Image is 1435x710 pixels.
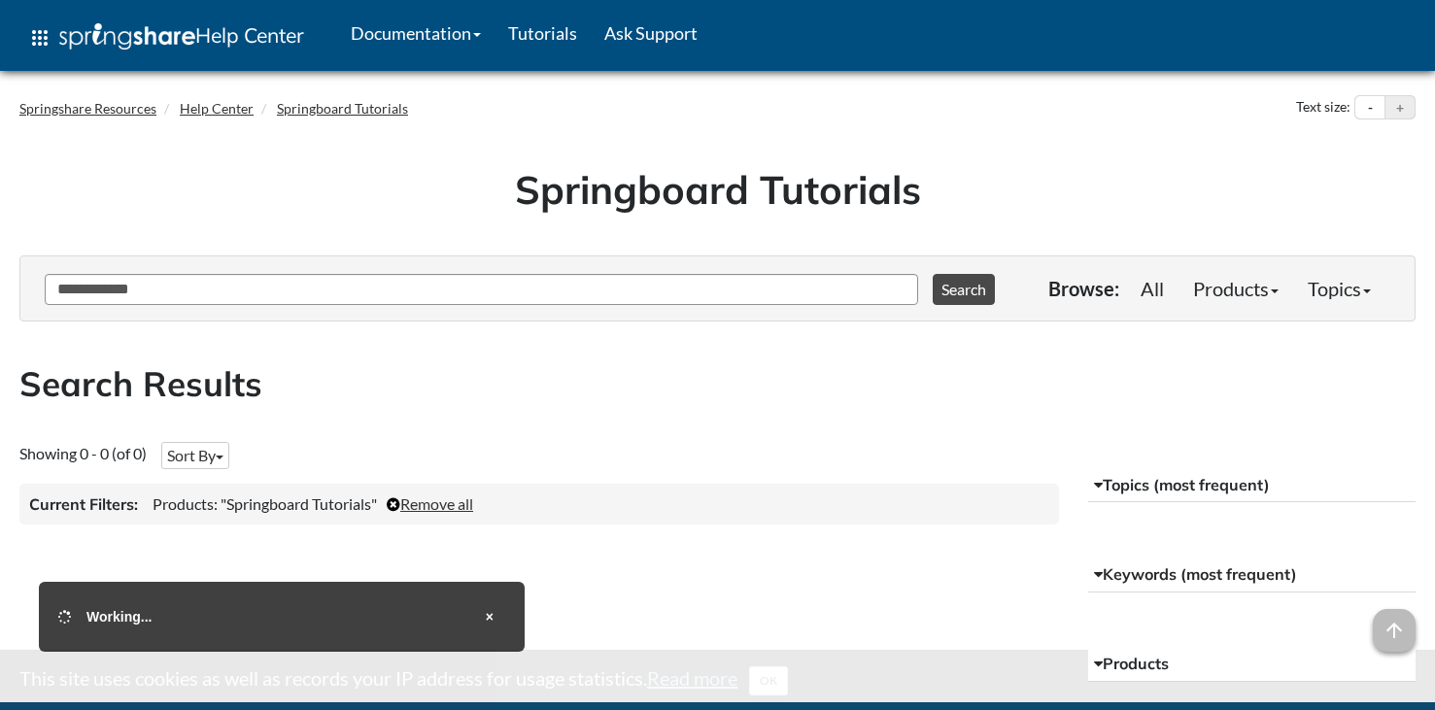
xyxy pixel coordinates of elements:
[1048,275,1119,302] p: Browse:
[591,9,711,57] a: Ask Support
[15,9,318,67] a: apps Help Center
[1179,269,1293,308] a: Products
[195,22,304,48] span: Help Center
[153,494,218,513] span: Products:
[1293,269,1385,308] a: Topics
[34,162,1401,217] h1: Springboard Tutorials
[387,494,473,513] a: Remove all
[1088,558,1416,592] button: Keywords (most frequent)
[1126,269,1179,308] a: All
[180,100,254,117] a: Help Center
[1355,96,1384,119] button: Decrease text size
[1373,611,1416,634] a: arrow_upward
[59,23,195,50] img: Springshare
[277,100,408,117] a: Springboard Tutorials
[495,9,591,57] a: Tutorials
[19,100,156,117] a: Springshare Resources
[1292,95,1354,120] div: Text size:
[1088,468,1416,503] button: Topics (most frequent)
[221,494,377,513] span: "Springboard Tutorials"
[19,444,147,462] span: Showing 0 - 0 (of 0)
[29,493,138,515] h3: Current Filters
[1385,96,1415,119] button: Increase text size
[337,9,495,57] a: Documentation
[474,601,505,632] button: Close
[1088,647,1416,682] button: Products
[86,609,152,625] span: Working...
[161,442,229,469] button: Sort By
[19,360,1416,408] h2: Search Results
[933,274,995,305] button: Search
[1373,609,1416,652] span: arrow_upward
[28,26,51,50] span: apps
